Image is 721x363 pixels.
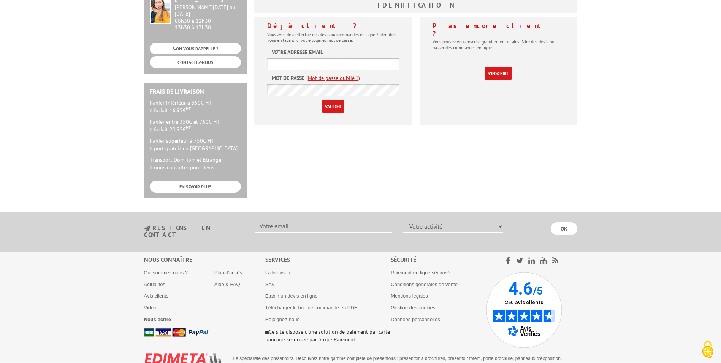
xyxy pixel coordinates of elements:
[150,156,241,171] p: Transport Dom-Tom et Etranger
[150,164,214,171] span: > nous consulter pour devis
[150,145,238,152] span: > port gratuit en [GEOGRAPHIC_DATA]
[694,337,721,363] button: Cookies (fenêtre modale)
[150,137,241,152] p: Panier supérieur à 750€ HT
[391,282,458,287] a: Conditions générales de vente
[391,255,486,264] div: Sécurité
[272,74,304,82] label: Mot de passe
[255,220,392,233] input: Votre email
[265,293,318,299] a: Etablir un devis en ligne
[144,293,169,299] a: Avis clients
[698,340,717,359] img: Cookies (fenêtre modale)
[175,4,241,30] div: 08h30 à 12h30 13h30 à 17h30
[391,270,450,275] a: Paiement en ligne sécurisé
[265,255,391,264] div: Services
[144,282,165,287] a: Actualités
[265,305,357,310] a: Télécharger le bon de commande en PDF
[265,282,275,287] a: SAV
[433,22,564,37] h4: Pas encore client ?
[265,270,290,275] a: La livraison
[175,4,241,17] div: [PERSON_NAME][DATE] au [DATE]
[391,305,435,310] a: Gestion des cookies
[150,88,241,95] h2: Frais de Livraison
[265,328,391,343] p: Ce site dispose d’une solution de paiement par carte bancaire sécurisée par Stripe Paiement.
[391,317,440,322] a: Données personnelles
[144,317,171,322] a: Nous écrire
[214,282,240,287] a: Aide & FAQ
[150,181,241,193] a: EN SAVOIR PLUS
[144,270,188,275] a: Qui sommes nous ?
[150,56,241,68] a: CONTACTEZ-NOUS
[150,107,191,114] span: > forfait 16.95€
[551,222,577,235] input: OK
[265,317,299,322] a: Rejoignez-nous
[267,22,399,30] h4: Déjà client ?
[150,43,241,54] a: ON VOUS RAPPELLE ?
[150,126,191,133] span: > forfait 20.95€
[391,293,428,299] a: Mentions légales
[150,118,241,133] p: Panier entre 350€ et 750€ HT
[186,106,191,111] sup: HT
[272,48,323,56] label: Votre adresse email
[144,305,157,310] a: Vidéo
[144,225,150,232] img: newsletter.jpg
[144,225,244,238] h3: restons en contact
[322,100,344,113] input: Valider
[150,99,241,114] p: Panier inférieur à 350€ HT
[485,67,512,80] a: S'inscrire
[214,270,242,275] a: Plan d'accès
[433,39,564,50] p: Vous pouvez vous inscrire gratuitement et ainsi faire des devis ou passer des commandes en ligne.
[486,272,562,348] img: Avis Vérifiés - 4.6 sur 5 - 250 avis clients
[186,125,191,130] sup: HT
[144,255,265,264] div: Nous connaître
[267,32,399,43] p: Vous avez déjà effectué des devis ou commandes en ligne ? Identifiez-vous en tapant ici votre log...
[306,74,360,82] a: (Mot de passe oublié ?)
